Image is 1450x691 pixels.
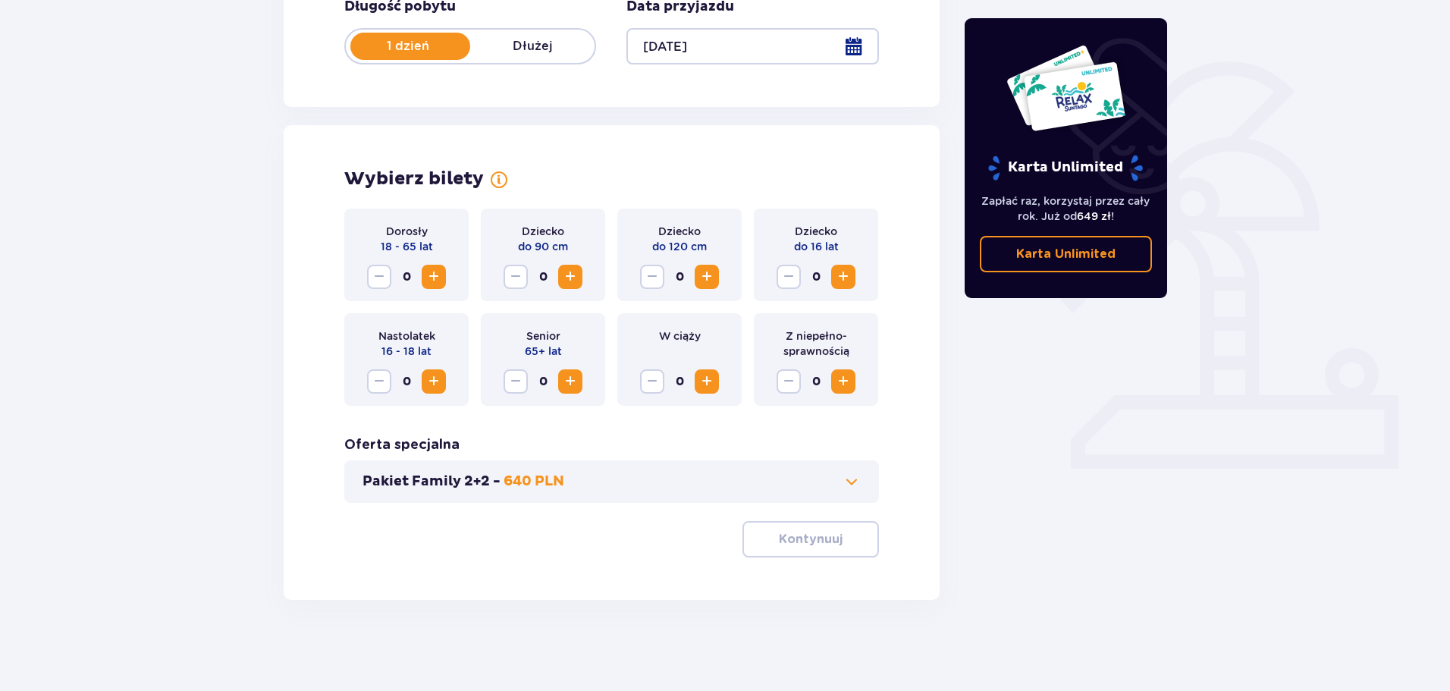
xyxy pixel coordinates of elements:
[362,473,501,491] p: Pakiet Family 2+2 -
[804,369,828,394] span: 0
[422,265,446,289] button: Zwiększ
[381,239,433,254] p: 18 - 65 lat
[658,224,701,239] p: Dziecko
[344,436,460,454] h3: Oferta specjalna
[531,265,555,289] span: 0
[766,328,866,359] p: Z niepełno­sprawnością
[386,224,428,239] p: Dorosły
[470,38,595,55] p: Dłużej
[504,369,528,394] button: Zmniejsz
[779,531,843,548] p: Kontynuuj
[777,369,801,394] button: Zmniejsz
[422,369,446,394] button: Zwiększ
[777,265,801,289] button: Zmniejsz
[525,344,562,359] p: 65+ lat
[1016,246,1116,262] p: Karta Unlimited
[1006,44,1126,132] img: Dwie karty całoroczne do Suntago z napisem 'UNLIMITED RELAX', na białym tle z tropikalnymi liśćmi...
[980,236,1153,272] a: Karta Unlimited
[794,239,839,254] p: do 16 lat
[394,369,419,394] span: 0
[362,473,861,491] button: Pakiet Family 2+2 -640 PLN
[695,369,719,394] button: Zwiększ
[795,224,837,239] p: Dziecko
[394,265,419,289] span: 0
[1077,210,1111,222] span: 649 zł
[831,265,855,289] button: Zwiększ
[504,265,528,289] button: Zmniejsz
[518,239,568,254] p: do 90 cm
[742,521,879,558] button: Kontynuuj
[531,369,555,394] span: 0
[378,328,435,344] p: Nastolatek
[652,239,707,254] p: do 120 cm
[695,265,719,289] button: Zwiększ
[659,328,701,344] p: W ciąży
[987,155,1144,181] p: Karta Unlimited
[640,369,664,394] button: Zmniejsz
[558,369,582,394] button: Zwiększ
[640,265,664,289] button: Zmniejsz
[667,369,692,394] span: 0
[526,328,560,344] p: Senior
[344,168,484,190] h2: Wybierz bilety
[980,193,1153,224] p: Zapłać raz, korzystaj przez cały rok. Już od !
[381,344,432,359] p: 16 - 18 lat
[367,369,391,394] button: Zmniejsz
[558,265,582,289] button: Zwiększ
[346,38,470,55] p: 1 dzień
[667,265,692,289] span: 0
[804,265,828,289] span: 0
[504,473,564,491] p: 640 PLN
[522,224,564,239] p: Dziecko
[367,265,391,289] button: Zmniejsz
[831,369,855,394] button: Zwiększ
